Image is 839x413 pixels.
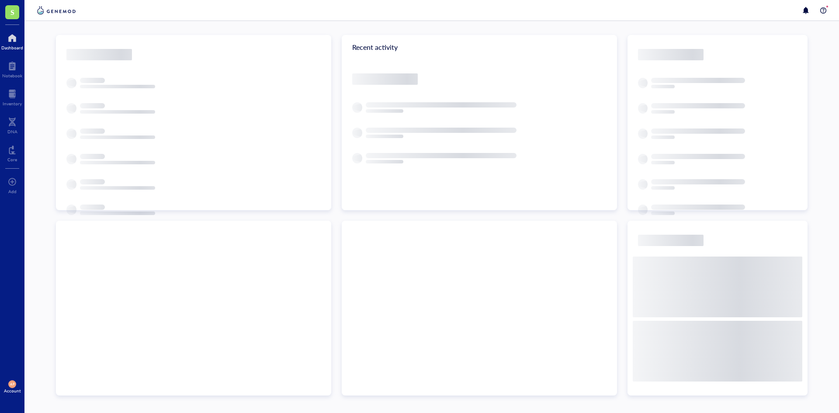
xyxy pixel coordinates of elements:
[7,143,17,162] a: Core
[10,382,14,386] span: AP
[2,73,22,78] div: Notebook
[3,101,22,106] div: Inventory
[7,129,17,134] div: DNA
[1,45,23,50] div: Dashboard
[2,59,22,78] a: Notebook
[8,189,17,194] div: Add
[4,388,21,393] div: Account
[342,35,617,59] div: Recent activity
[3,87,22,106] a: Inventory
[1,31,23,50] a: Dashboard
[7,157,17,162] div: Core
[35,5,78,16] img: genemod-logo
[10,7,14,17] span: S
[7,115,17,134] a: DNA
